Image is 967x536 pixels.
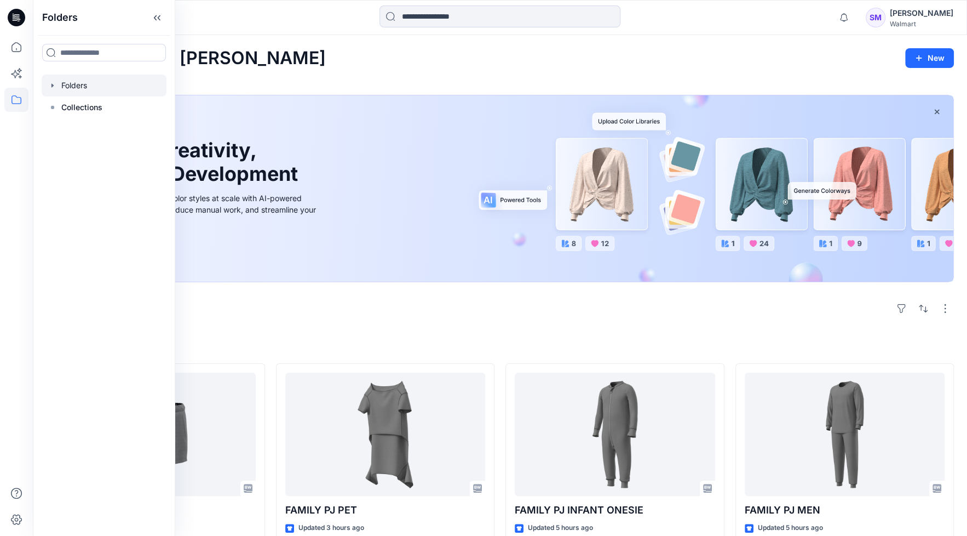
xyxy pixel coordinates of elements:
p: Updated 3 hours ago [298,522,364,534]
p: Updated 5 hours ago [528,522,593,534]
a: FAMILY PJ PET [285,373,486,497]
div: [PERSON_NAME] [890,7,953,20]
p: FAMILY PJ INFANT ONESIE [515,503,715,518]
div: Walmart [890,20,953,28]
div: SM [866,8,885,27]
a: Discover more [73,240,319,262]
button: New [905,48,954,68]
h4: Styles [46,339,954,352]
p: FAMILY PJ MEN [745,503,945,518]
p: Updated 5 hours ago [758,522,823,534]
a: FAMILY PJ INFANT ONESIE [515,373,715,497]
p: Collections [61,101,102,114]
h2: Welcome back, [PERSON_NAME] [46,48,326,69]
div: Explore ideas faster and recolor styles at scale with AI-powered tools that boost creativity, red... [73,192,319,227]
p: FAMILY PJ PET [285,503,486,518]
h1: Unleash Creativity, Speed Up Development [73,139,303,186]
a: FAMILY PJ MEN [745,373,945,497]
